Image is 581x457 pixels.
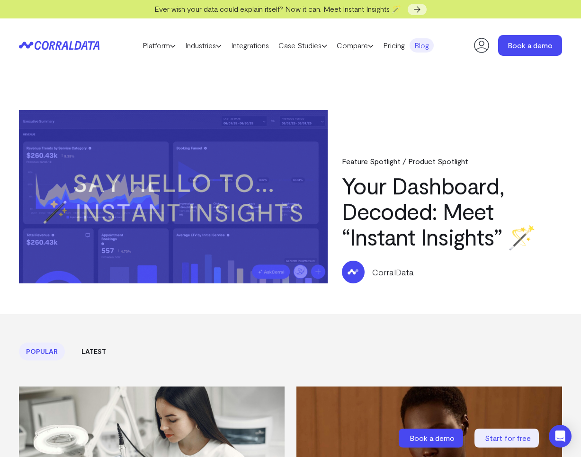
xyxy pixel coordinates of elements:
a: Book a demo [498,35,562,56]
a: Your Dashboard, Decoded: Meet “Instant Insights” 🪄 [342,172,536,250]
a: Integrations [226,38,274,53]
span: Ever wish your data could explain itself? Now it can. Meet Instant Insights 🪄 [154,4,401,13]
a: Case Studies [274,38,332,53]
div: Feature Spotlight / Product Spotlight [342,157,562,166]
a: Blog [410,38,434,53]
a: Popular [19,343,65,360]
span: Start for free [485,433,531,442]
div: Open Intercom Messenger [549,425,572,448]
a: Industries [180,38,226,53]
a: Start for free [474,429,541,448]
span: Book a demo [410,433,455,442]
a: Pricing [378,38,410,53]
a: Compare [332,38,378,53]
a: Platform [138,38,180,53]
a: Latest [74,343,113,360]
a: Book a demo [399,429,465,448]
p: CorralData [372,266,414,278]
